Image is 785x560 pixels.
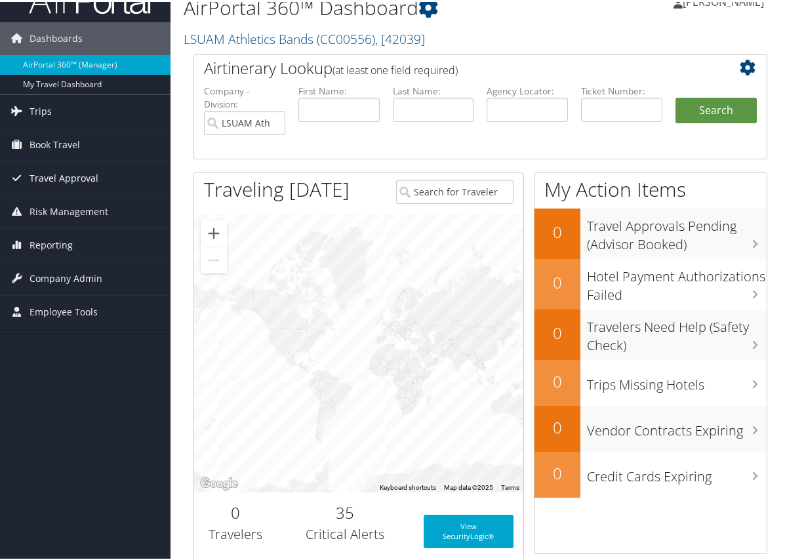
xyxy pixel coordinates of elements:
[534,257,767,308] a: 0Hotel Payment Authorizations Failed
[197,473,241,490] img: Google
[424,513,513,546] a: View SecurityLogic®
[587,310,767,353] h3: Travelers Need Help (Safety Check)
[534,207,767,257] a: 0Travel Approvals Pending (Advisor Booked)
[204,83,285,110] label: Company - Division:
[30,294,98,327] span: Employee Tools
[184,28,425,46] a: LSUAM Athletics Bands
[487,83,568,96] label: Agency Locator:
[587,259,767,302] h3: Hotel Payment Authorizations Failed
[534,369,580,391] h2: 0
[298,83,380,96] label: First Name:
[204,523,267,542] h3: Travelers
[534,270,580,292] h2: 0
[534,404,767,450] a: 0Vendor Contracts Expiring
[317,28,375,46] span: ( CC00556 )
[204,55,709,77] h2: Airtinerary Lookup
[30,20,83,53] span: Dashboards
[204,174,350,201] h1: Traveling [DATE]
[197,473,241,490] a: Open this area in Google Maps (opens a new window)
[30,227,73,260] span: Reporting
[534,308,767,358] a: 0Travelers Need Help (Safety Check)
[287,500,404,522] h2: 35
[534,174,767,201] h1: My Action Items
[534,320,580,342] h2: 0
[396,178,513,202] input: Search for Traveler
[375,28,425,46] span: , [ 42039 ]
[675,96,757,122] button: Search
[201,218,227,245] button: Zoom in
[30,260,102,293] span: Company Admin
[587,209,767,252] h3: Travel Approvals Pending (Advisor Booked)
[534,460,580,483] h2: 0
[534,450,767,496] a: 0Credit Cards Expiring
[534,219,580,241] h2: 0
[581,83,662,96] label: Ticket Number:
[30,193,108,226] span: Risk Management
[534,414,580,437] h2: 0
[587,413,767,438] h3: Vendor Contracts Expiring
[534,358,767,404] a: 0Trips Missing Hotels
[444,482,493,489] span: Map data ©2025
[380,481,436,490] button: Keyboard shortcuts
[393,83,474,96] label: Last Name:
[30,127,80,159] span: Book Travel
[501,482,519,489] a: Terms (opens in new tab)
[30,93,52,126] span: Trips
[30,160,98,193] span: Travel Approval
[201,245,227,271] button: Zoom out
[287,523,404,542] h3: Critical Alerts
[587,459,767,484] h3: Credit Cards Expiring
[332,61,458,75] span: (at least one field required)
[587,367,767,392] h3: Trips Missing Hotels
[204,500,267,522] h2: 0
